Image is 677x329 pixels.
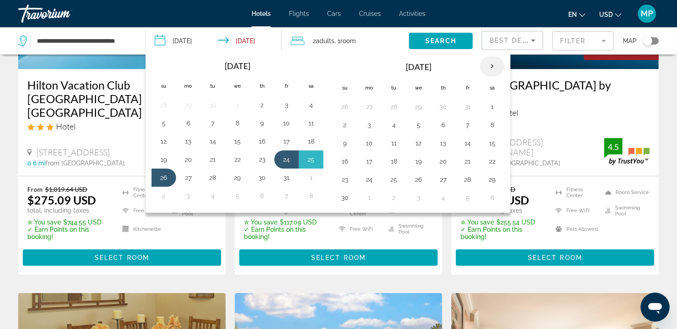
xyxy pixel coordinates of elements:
a: Hotels [252,10,271,17]
button: Day 4 [304,99,318,111]
button: Day 22 [230,153,245,166]
button: Day 22 [485,155,500,168]
li: Free WiFi [551,204,600,218]
button: Change currency [599,8,621,21]
li: Fitness Center [118,185,167,199]
a: Select Room [456,252,654,262]
li: Free WiFi [118,204,167,218]
button: Day 27 [362,100,377,113]
li: Room Service [601,185,650,199]
button: Day 11 [304,117,318,130]
button: Day 8 [485,119,500,131]
span: Cruises [359,10,381,17]
li: Pets Allowed [551,222,600,236]
button: Day 4 [206,189,220,202]
span: ✮ You save [460,219,494,226]
iframe: Button to launch messaging window [641,293,670,322]
p: ✓ Earn Points on this booking! [27,226,111,240]
button: Day 15 [230,135,245,148]
button: Day 29 [230,171,245,184]
button: Day 6 [436,119,450,131]
span: USD [599,11,613,18]
button: Day 28 [157,99,171,111]
button: Travelers: 2 adults, 0 children [282,27,409,55]
span: Best Deals [490,37,537,44]
button: Day 28 [460,173,475,186]
span: from [GEOGRAPHIC_DATA] [45,160,125,167]
button: Day 23 [338,173,352,186]
button: Day 5 [460,191,475,204]
div: 3 star Hotel [27,121,217,131]
button: Day 24 [362,173,377,186]
span: Select Room [528,254,582,261]
button: Day 14 [460,137,475,150]
span: ✮ You save [244,219,278,226]
button: Day 12 [411,137,426,150]
button: Next month [480,56,505,77]
button: Day 21 [460,155,475,168]
button: Day 10 [362,137,377,150]
button: Day 15 [485,137,500,150]
button: Day 7 [460,119,475,131]
button: Day 6 [181,117,196,130]
button: Day 20 [436,155,450,168]
button: Day 5 [411,119,426,131]
span: , 1 [334,35,356,47]
img: trustyou-badge.svg [604,138,650,165]
button: Day 3 [411,191,426,204]
h3: The [GEOGRAPHIC_DATA] by Marriott [460,78,650,105]
button: Day 30 [206,99,220,111]
p: $117.09 USD [244,219,328,226]
button: Day 1 [362,191,377,204]
button: Toggle map [637,37,659,45]
button: Day 24 [279,153,294,166]
button: Day 8 [304,189,318,202]
span: From [27,185,43,193]
button: Day 6 [485,191,500,204]
button: Day 28 [387,100,401,113]
button: Day 2 [387,191,401,204]
button: Day 2 [255,99,269,111]
button: Day 27 [181,171,196,184]
button: Day 29 [485,173,500,186]
span: 2 [313,35,334,47]
button: Day 25 [387,173,401,186]
span: Adults [316,37,334,45]
li: Free WiFi [334,222,384,236]
div: 4 star Hotel [460,108,650,118]
button: Day 1 [230,99,245,111]
mat-select: Sort by [490,35,536,46]
a: Hilton Vacation Club [GEOGRAPHIC_DATA] [GEOGRAPHIC_DATA] [27,78,217,119]
span: Select Room [95,254,149,261]
span: Hotel [56,121,76,131]
button: Day 12 [157,135,171,148]
p: total, including taxes [27,207,111,214]
button: Day 31 [279,171,294,184]
button: Day 9 [255,117,269,130]
button: Day 16 [338,155,352,168]
span: from [GEOGRAPHIC_DATA] [481,160,560,167]
button: Day 9 [338,137,352,150]
button: Day 16 [255,135,269,148]
li: Fitness Center [551,185,600,199]
button: Day 11 [387,137,401,150]
button: Day 2 [338,119,352,131]
a: Flights [289,10,309,17]
span: MP [641,9,653,18]
button: Day 7 [279,189,294,202]
p: ✓ Earn Points on this booking! [460,226,544,240]
button: Day 7 [206,117,220,130]
button: Day 31 [460,100,475,113]
button: Day 2 [157,189,171,202]
button: Day 6 [255,189,269,202]
button: Search [409,33,473,49]
button: Day 18 [387,155,401,168]
button: Day 19 [157,153,171,166]
button: Day 30 [436,100,450,113]
button: Day 19 [411,155,426,168]
li: Kitchenette [118,222,167,236]
del: $1,019.64 USD [45,185,87,193]
button: Day 18 [304,135,318,148]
